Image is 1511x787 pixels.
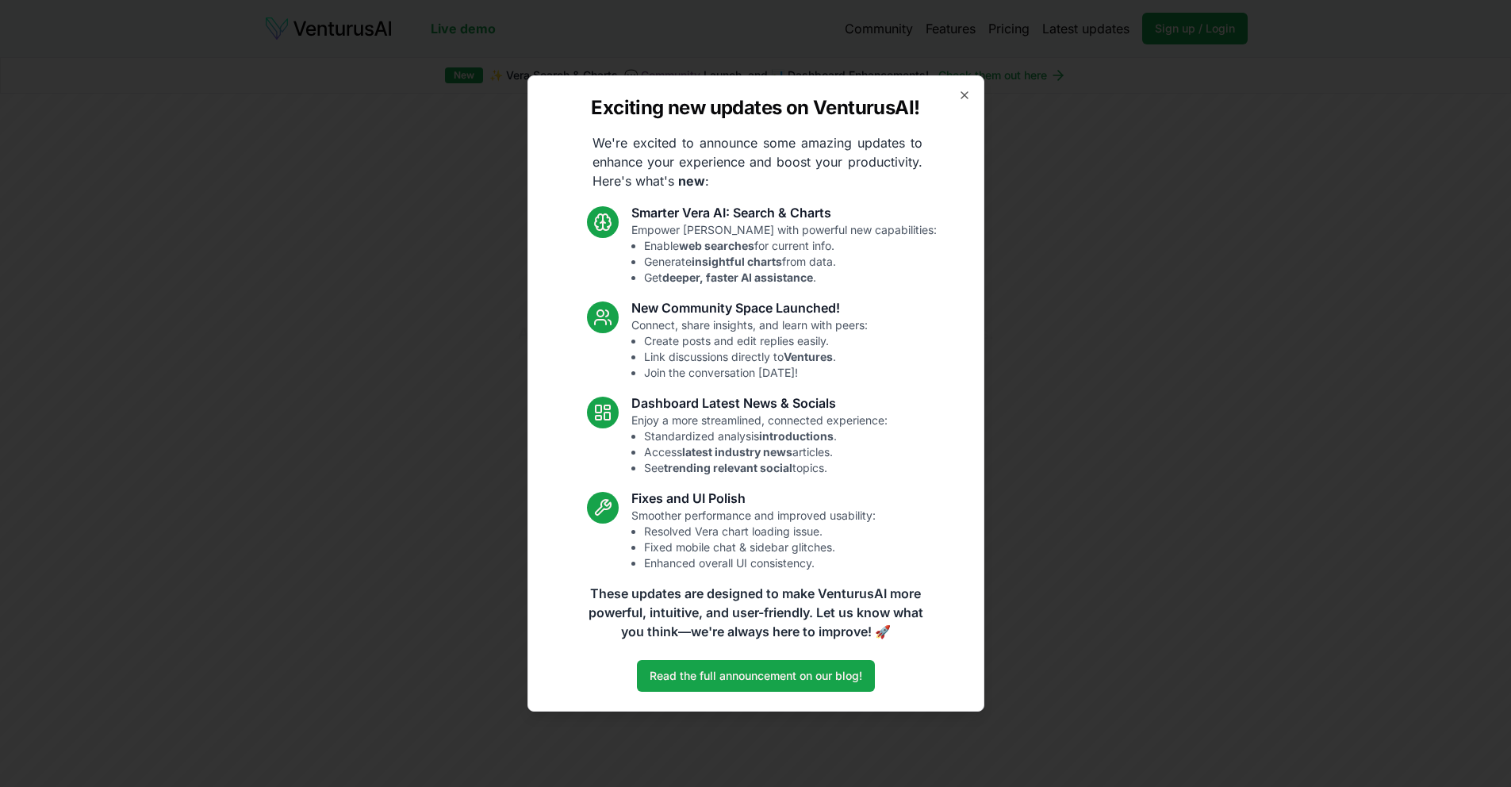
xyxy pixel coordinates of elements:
li: Link discussions directly to . [644,349,868,365]
strong: insightful charts [692,255,782,268]
strong: Ventures [784,350,833,363]
p: Enjoy a more streamlined, connected experience: [631,413,888,476]
li: Fixed mobile chat & sidebar glitches. [644,539,876,555]
h3: Dashboard Latest News & Socials [631,393,888,413]
li: Create posts and edit replies easily. [644,333,868,349]
li: Access articles. [644,444,888,460]
strong: latest industry news [682,445,792,459]
li: Enable for current info. [644,238,937,254]
h3: New Community Space Launched! [631,298,868,317]
strong: introductions [759,429,834,443]
h3: Smarter Vera AI: Search & Charts [631,203,937,222]
li: Standardized analysis . [644,428,888,444]
a: Read the full announcement on our blog! [637,660,875,692]
li: See topics. [644,460,888,476]
strong: web searches [679,239,754,252]
li: Join the conversation [DATE]! [644,365,868,381]
p: Connect, share insights, and learn with peers: [631,317,868,381]
strong: new [678,173,705,189]
p: Empower [PERSON_NAME] with powerful new capabilities: [631,222,937,286]
h3: Fixes and UI Polish [631,489,876,508]
li: Resolved Vera chart loading issue. [644,524,876,539]
strong: trending relevant social [664,461,792,474]
li: Generate from data. [644,254,937,270]
li: Enhanced overall UI consistency. [644,555,876,571]
p: Smoother performance and improved usability: [631,508,876,571]
strong: deeper, faster AI assistance [662,271,813,284]
h2: Exciting new updates on VenturusAI! [591,95,919,121]
p: We're excited to announce some amazing updates to enhance your experience and boost your producti... [580,133,935,190]
p: These updates are designed to make VenturusAI more powerful, intuitive, and user-friendly. Let us... [578,584,934,641]
li: Get . [644,270,937,286]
